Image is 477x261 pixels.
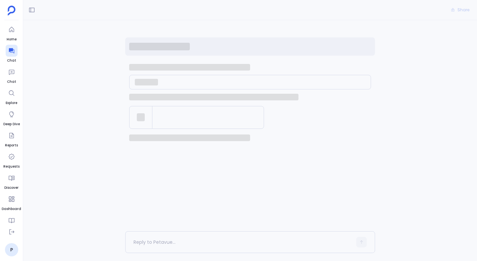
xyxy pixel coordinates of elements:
span: Explore [6,100,18,106]
span: Reports [5,143,18,148]
a: Discover [4,172,19,190]
a: Chat [6,66,18,84]
a: Reports [5,130,18,148]
a: Deep Dive [3,108,20,127]
a: Home [6,24,18,42]
span: Home [6,37,18,42]
span: Deep Dive [3,122,20,127]
span: Chat [6,79,18,84]
a: Dashboard [2,193,21,212]
span: Discover [4,185,19,190]
img: petavue logo [8,6,16,16]
a: Chat [6,45,18,63]
span: Requests [3,164,20,169]
a: Explore [6,87,18,106]
a: P [5,243,18,256]
span: Dashboard [2,206,21,212]
a: Templates [2,214,21,233]
span: Chat [6,58,18,63]
a: Requests [3,151,20,169]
